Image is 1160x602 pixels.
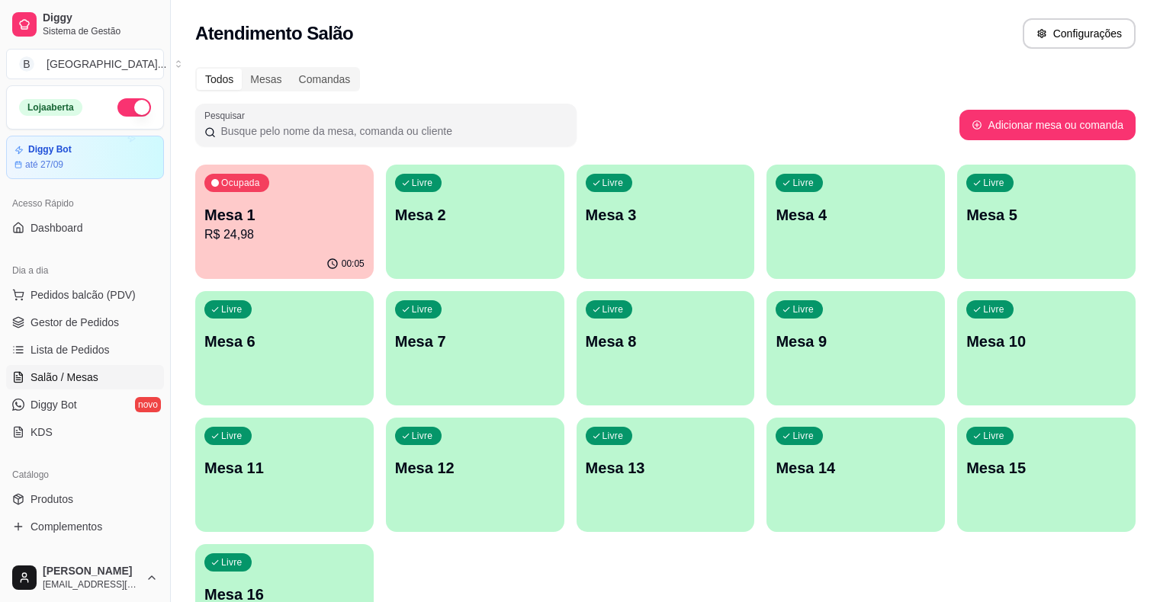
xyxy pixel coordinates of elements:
[6,49,164,79] button: Select a team
[28,144,72,155] article: Diggy Bot
[6,191,164,216] div: Acesso Rápido
[792,303,814,315] p: Livre
[19,99,82,116] div: Loja aberta
[966,204,1126,226] p: Mesa 5
[983,430,1004,442] p: Livre
[117,98,151,117] button: Alterar Status
[577,291,755,405] button: LivreMesa 8
[43,25,158,37] span: Sistema de Gestão
[195,165,374,279] button: OcupadaMesa 1R$ 24,9800:05
[602,177,624,189] p: Livre
[43,11,158,25] span: Diggy
[766,165,945,279] button: LivreMesa 4
[586,457,746,479] p: Mesa 13
[602,303,624,315] p: Livre
[31,397,77,412] span: Diggy Bot
[6,136,164,179] a: Diggy Botaté 27/09
[966,331,1126,352] p: Mesa 10
[47,56,166,72] div: [GEOGRAPHIC_DATA] ...
[983,303,1004,315] p: Livre
[577,165,755,279] button: LivreMesa 3
[959,110,1136,140] button: Adicionar mesa ou comanda
[577,418,755,532] button: LivreMesa 13
[31,492,73,507] span: Produtos
[221,303,243,315] p: Livre
[395,204,555,226] p: Mesa 2
[776,457,936,479] p: Mesa 14
[412,177,433,189] p: Livre
[395,457,555,479] p: Mesa 12
[6,338,164,362] a: Lista de Pedidos
[386,165,564,279] button: LivreMesa 2
[221,556,243,568] p: Livre
[204,204,365,226] p: Mesa 1
[204,226,365,244] p: R$ 24,98
[195,21,353,46] h2: Atendimento Salão
[6,365,164,389] a: Salão / Mesas
[197,69,242,90] div: Todos
[195,291,374,405] button: LivreMesa 6
[6,463,164,487] div: Catálogo
[204,457,365,479] p: Mesa 11
[31,287,136,303] span: Pedidos balcão (PDV)
[386,291,564,405] button: LivreMesa 7
[412,303,433,315] p: Livre
[766,291,945,405] button: LivreMesa 9
[6,420,164,444] a: KDS
[792,177,814,189] p: Livre
[31,370,98,385] span: Salão / Mesas
[6,216,164,240] a: Dashboard
[242,69,290,90] div: Mesas
[31,342,110,357] span: Lista de Pedidos
[291,69,359,90] div: Comandas
[31,315,119,330] span: Gestor de Pedidos
[957,418,1136,532] button: LivreMesa 15
[966,457,1126,479] p: Mesa 15
[43,565,140,578] span: [PERSON_NAME]
[204,331,365,352] p: Mesa 6
[6,487,164,511] a: Produtos
[195,418,374,532] button: LivreMesa 11
[792,430,814,442] p: Livre
[19,56,34,72] span: B
[43,578,140,591] span: [EMAIL_ADDRESS][DOMAIN_NAME]
[957,291,1136,405] button: LivreMesa 10
[25,159,63,171] article: até 27/09
[31,519,102,534] span: Complementos
[412,430,433,442] p: Livre
[31,424,53,440] span: KDS
[6,258,164,283] div: Dia a dia
[776,204,936,226] p: Mesa 4
[602,430,624,442] p: Livre
[204,109,250,122] label: Pesquisar
[957,165,1136,279] button: LivreMesa 5
[6,310,164,335] a: Gestor de Pedidos
[6,559,164,596] button: [PERSON_NAME][EMAIL_ADDRESS][DOMAIN_NAME]
[216,123,567,139] input: Pesquisar
[6,283,164,307] button: Pedidos balcão (PDV)
[395,331,555,352] p: Mesa 7
[6,6,164,43] a: DiggySistema de Gestão
[386,418,564,532] button: LivreMesa 12
[776,331,936,352] p: Mesa 9
[221,177,260,189] p: Ocupada
[6,514,164,539] a: Complementos
[221,430,243,442] p: Livre
[342,258,365,270] p: 00:05
[1023,18,1136,49] button: Configurações
[983,177,1004,189] p: Livre
[31,220,83,235] span: Dashboard
[766,418,945,532] button: LivreMesa 14
[6,392,164,417] a: Diggy Botnovo
[586,204,746,226] p: Mesa 3
[586,331,746,352] p: Mesa 8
